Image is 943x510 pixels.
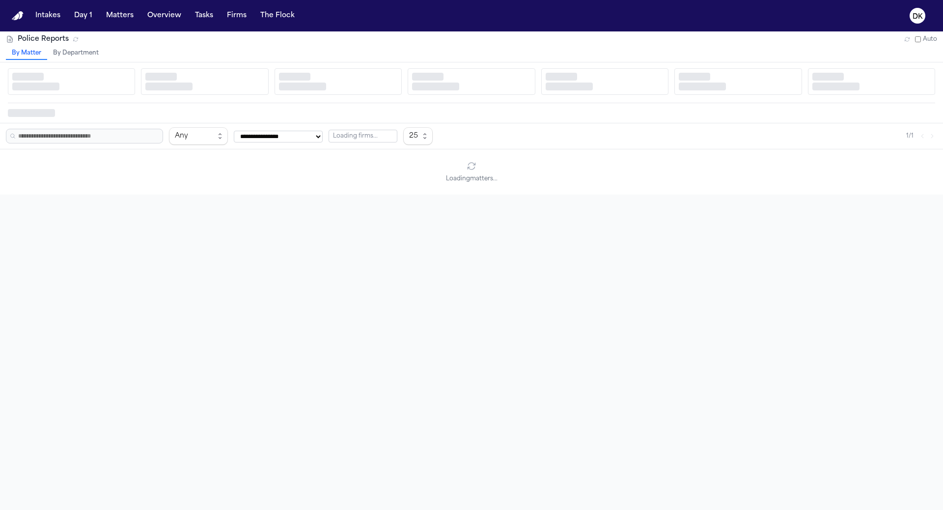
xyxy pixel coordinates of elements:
button: By Department [47,47,105,60]
button: Intakes [31,7,64,25]
button: Day 1 [70,7,96,25]
div: Any [175,130,214,142]
div: Loading firms... [329,130,397,142]
label: Auto [915,35,937,43]
button: Refresh (Cmd+R) [903,35,911,43]
p: Loading matters ... [12,175,931,183]
button: Items per page [403,127,433,145]
a: Home [12,11,24,21]
h1: Police Reports [18,34,69,44]
button: Overview [143,7,185,25]
button: Firms [223,7,250,25]
img: Finch Logo [12,11,24,21]
input: Auto [915,36,921,42]
button: By Matter [6,47,47,60]
div: 25 [409,130,419,142]
span: 1 / 1 [906,132,914,140]
button: Tasks [191,7,217,25]
button: The Flock [256,7,299,25]
button: Matters [102,7,138,25]
button: Investigation Status [169,127,228,145]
